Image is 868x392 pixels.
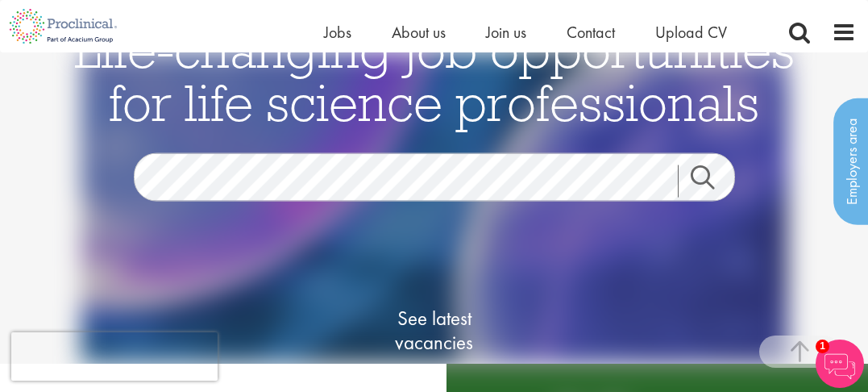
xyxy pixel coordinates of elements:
[74,17,795,135] span: Life-changing job opportunities for life science professionals
[324,22,351,43] a: Jobs
[655,22,727,43] a: Upload CV
[678,165,747,198] a: Job search submit button
[816,340,829,353] span: 1
[354,307,515,355] span: See latest vacancies
[567,22,615,43] a: Contact
[392,22,446,43] a: About us
[816,340,864,388] img: Chatbot
[11,332,218,381] iframe: reCAPTCHA
[486,22,526,43] a: Join us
